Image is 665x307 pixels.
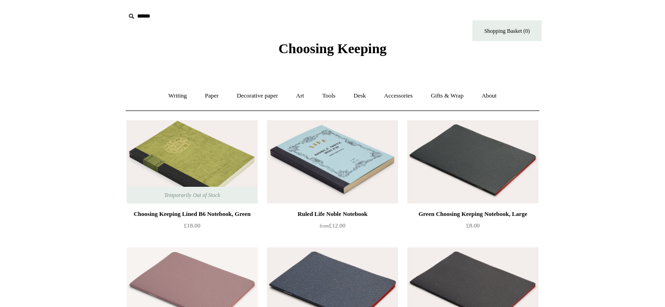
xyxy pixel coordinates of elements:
div: Ruled Life Noble Notebook [269,209,396,220]
a: Ruled Life Noble Notebook Ruled Life Noble Notebook [267,120,398,203]
img: Choosing Keeping Lined B6 Notebook, Green [127,120,258,203]
span: from [320,223,329,228]
a: Writing [160,84,195,108]
img: Green Choosing Keeping Notebook, Large [407,120,538,203]
a: About [473,84,505,108]
a: Desk [345,84,375,108]
a: Paper [197,84,227,108]
span: Temporarily Out of Stock [155,187,229,203]
a: Choosing Keeping Lined B6 Notebook, Green Choosing Keeping Lined B6 Notebook, Green Temporarily O... [127,120,258,203]
a: Decorative paper [229,84,286,108]
span: £12.00 [320,222,345,229]
div: Choosing Keeping Lined B6 Notebook, Green [129,209,255,220]
a: Ruled Life Noble Notebook from£12.00 [267,209,398,246]
span: £8.00 [466,222,479,229]
a: Green Choosing Keeping Notebook, Large £8.00 [407,209,538,246]
a: Green Choosing Keeping Notebook, Large Green Choosing Keeping Notebook, Large [407,120,538,203]
img: Ruled Life Noble Notebook [267,120,398,203]
a: Choosing Keeping [278,48,387,55]
a: Art [288,84,312,108]
span: £18.00 [184,222,200,229]
div: Green Choosing Keeping Notebook, Large [410,209,536,220]
span: Choosing Keeping [278,41,387,56]
a: Gifts & Wrap [423,84,472,108]
a: Accessories [376,84,421,108]
a: Tools [314,84,344,108]
a: Choosing Keeping Lined B6 Notebook, Green £18.00 [127,209,258,246]
a: Shopping Basket (0) [472,20,542,41]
